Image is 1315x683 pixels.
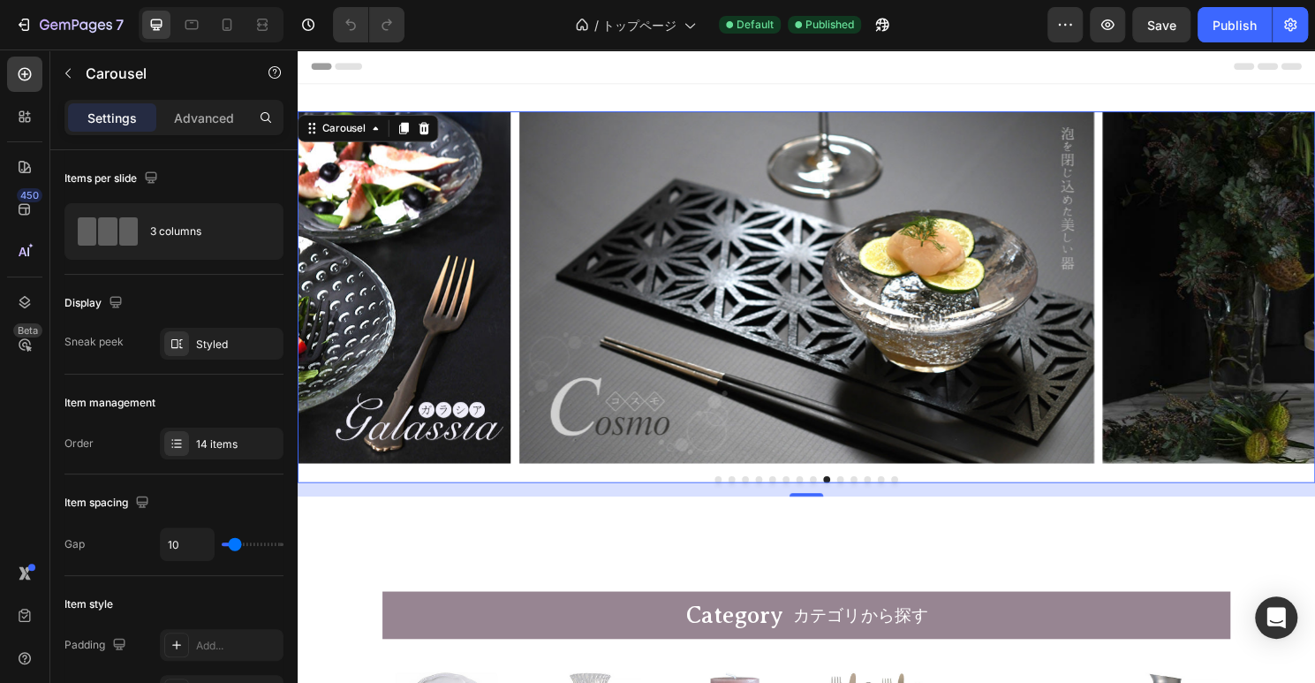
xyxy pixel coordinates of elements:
[64,395,155,411] div: Item management
[7,7,132,42] button: 7
[64,334,124,350] div: Sneak peek
[64,167,162,191] div: Items per slide
[64,436,94,452] div: Order
[737,17,774,33] span: Default
[594,16,599,34] span: /
[618,444,625,452] button: Dot
[491,444,498,452] button: Dot
[333,7,404,42] div: Undo/Redo
[86,63,236,84] p: Carousel
[516,578,657,601] h2: カテゴリから探す
[477,444,484,452] button: Dot
[22,74,74,90] div: Carousel
[298,49,1315,683] iframe: Design area
[449,444,456,452] button: Dot
[1147,18,1176,33] span: Save
[576,444,583,452] button: Dot
[505,444,512,452] button: Dot
[64,634,130,657] div: Padding
[17,188,42,202] div: 450
[1198,7,1272,42] button: Publish
[196,436,279,452] div: 14 items
[1255,596,1297,639] div: Open Intercom Messenger
[590,444,597,452] button: Dot
[403,572,507,607] h2: Category
[548,444,555,452] button: Dot
[116,14,124,35] p: 7
[13,323,42,338] div: Beta
[196,337,279,353] div: Styled
[463,444,470,452] button: Dot
[64,596,113,612] div: Item style
[562,444,569,452] button: Dot
[64,536,85,552] div: Gap
[602,16,676,34] span: トップページ
[64,292,126,315] div: Display
[604,444,611,452] button: Dot
[196,638,279,654] div: Add...
[805,17,854,33] span: Published
[1132,7,1190,42] button: Save
[174,109,234,127] p: Advanced
[150,211,258,252] div: 3 columns
[435,444,442,452] button: Dot
[519,444,526,452] button: Dot
[533,444,540,452] button: Dot
[87,109,137,127] p: Settings
[1213,16,1257,34] div: Publish
[161,528,214,560] input: Auto
[64,491,153,515] div: Item spacing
